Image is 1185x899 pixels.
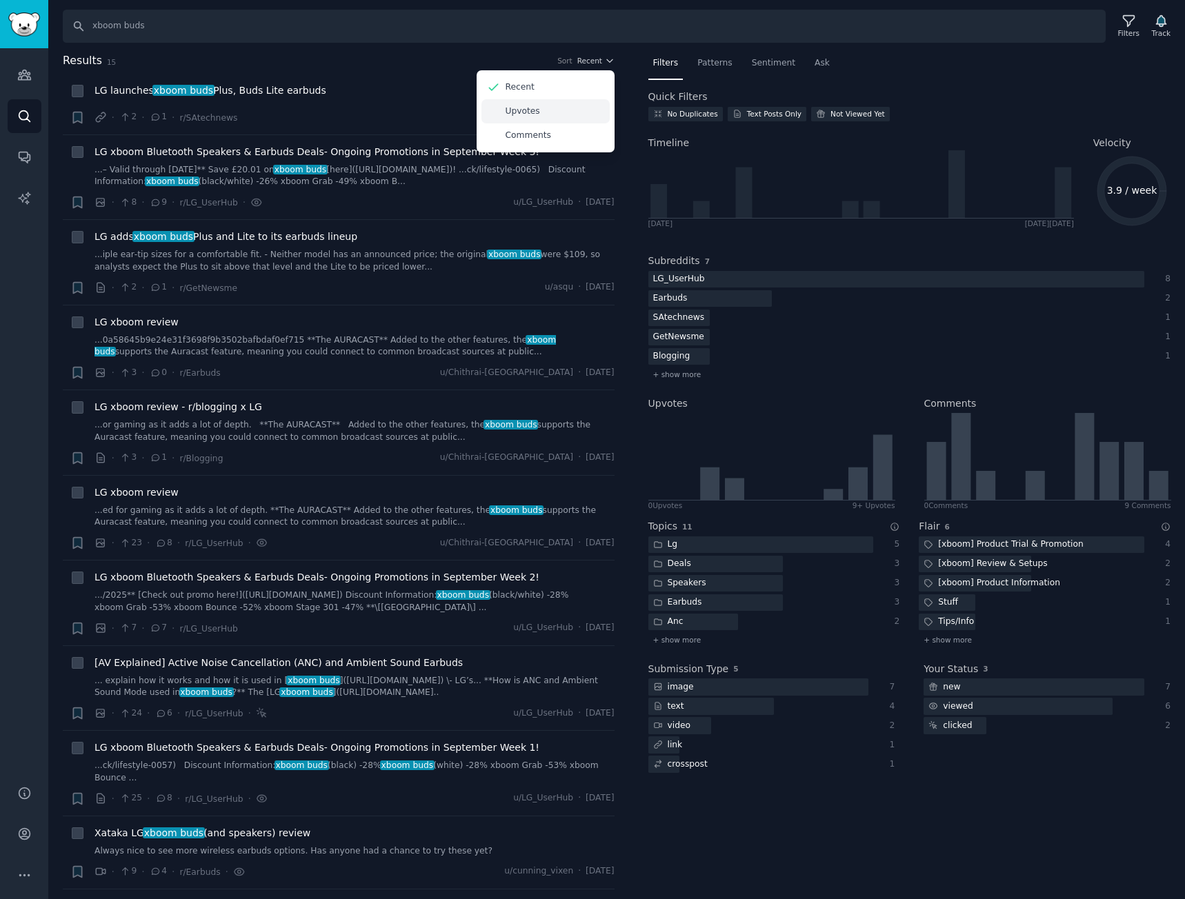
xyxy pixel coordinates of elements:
[152,85,215,96] span: xboom buds
[919,556,1052,573] div: [xboom] Review & Setups
[172,865,175,879] span: ·
[487,250,541,259] span: xboom buds
[141,110,144,125] span: ·
[179,113,237,123] span: r/SAtechnews
[179,454,223,463] span: r/Blogging
[919,575,1065,592] div: [xboom] Product Information
[1106,185,1157,196] text: 3.9 / week
[141,365,144,380] span: ·
[1159,538,1171,551] div: 4
[1118,28,1139,38] div: Filters
[506,130,551,142] p: Comments
[94,230,357,244] a: LG addsxboom budsPlus and Lite to its earbuds lineup
[1159,273,1171,285] div: 8
[1159,558,1171,570] div: 2
[94,589,615,614] a: .../2025** [Check out promo here!]([URL][DOMAIN_NAME]) Discount Information:xboom buds(black/whit...
[147,706,150,720] span: ·
[94,740,539,755] a: LG xboom Bluetooth Speakers & Earbuds Deals- Ongoing Promotions in September Week 1!
[112,621,114,636] span: ·
[179,624,237,634] span: r/LG_UserHub
[484,420,538,430] span: xboom buds
[248,706,251,720] span: ·
[888,616,900,628] div: 2
[1159,700,1171,713] div: 6
[112,110,114,125] span: ·
[94,485,179,500] a: LG xboom review
[924,678,965,696] div: new
[185,538,243,548] span: r/LG_UserHub
[119,537,142,549] span: 23
[983,665,988,673] span: 3
[63,52,102,70] span: Results
[545,281,573,294] span: u/asqu
[94,845,615,858] a: Always nice to see more wireless earbuds options. Has anyone had a chance to try these yet?
[653,370,701,379] span: + show more
[150,865,167,878] span: 4
[924,396,977,411] h2: Comments
[112,706,114,720] span: ·
[107,58,116,66] span: 15
[243,195,246,210] span: ·
[119,865,137,878] span: 9
[586,281,614,294] span: [DATE]
[112,365,114,380] span: ·
[63,10,1106,43] input: Search Keyword
[141,451,144,465] span: ·
[648,678,699,696] div: image
[586,367,614,379] span: [DATE]
[648,219,673,228] div: [DATE]
[1159,312,1171,324] div: 1
[648,396,688,411] h2: Upvotes
[1159,577,1171,589] div: 2
[578,865,581,878] span: ·
[653,635,701,645] span: + show more
[1147,12,1175,41] button: Track
[586,792,614,805] span: [DATE]
[177,791,180,806] span: ·
[883,720,895,732] div: 2
[172,451,175,465] span: ·
[179,687,234,697] span: xboom buds
[648,519,678,534] h2: Topics
[248,536,251,550] span: ·
[919,519,939,534] h2: Flair
[147,791,150,806] span: ·
[94,145,539,159] a: LG xboom Bluetooth Speakers & Earbuds Deals- Ongoing Promotions in September Week 3!
[648,575,711,592] div: Speakers
[883,758,895,771] div: 1
[112,451,114,465] span: ·
[513,707,573,720] span: u/LG_UserHub
[578,622,581,634] span: ·
[888,538,900,551] div: 5
[648,717,695,734] div: video
[586,865,614,878] span: [DATE]
[586,452,614,464] span: [DATE]
[94,249,615,273] a: ...iple ear‑tip sizes for a comfortable fit. - Neither model has an announced price; the original...
[557,56,572,65] div: Sort
[648,662,729,676] h2: Submission Type
[888,558,900,570] div: 3
[94,400,262,414] a: LG xboom review - r/blogging x LG
[648,698,689,715] div: text
[506,81,535,94] p: Recent
[94,83,326,98] span: LG launches Plus, Buds Lite earbuds
[504,865,573,878] span: u/cunning_vixen
[648,736,688,754] div: link
[141,621,144,636] span: ·
[586,196,614,209] span: [DATE]
[177,536,180,550] span: ·
[1159,616,1171,628] div: 1
[577,56,615,65] button: Recent
[94,826,310,840] a: Xataka LGxboom buds(and speakers) review
[648,310,710,327] div: SAtechnews
[924,717,977,734] div: clicked
[119,707,142,720] span: 24
[185,794,243,804] span: r/LG_UserHub
[94,675,615,699] a: ... explain how it works and how it is used in [xboom buds]([URL][DOMAIN_NAME]) \- LG’s... **How ...
[179,867,220,877] span: r/Earbuds
[653,57,679,70] span: Filters
[733,665,738,673] span: 5
[440,367,573,379] span: u/Chithrai-[GEOGRAPHIC_DATA]
[1152,28,1171,38] div: Track
[179,198,237,208] span: r/LG_UserHub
